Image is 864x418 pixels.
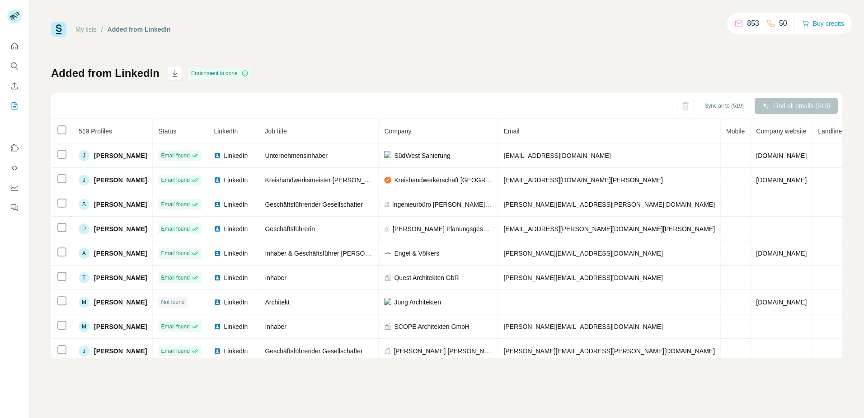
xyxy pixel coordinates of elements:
[214,176,221,184] img: LinkedIn logo
[188,68,251,79] div: Enrichment is done
[224,322,248,331] span: LinkedIn
[384,151,391,160] img: company-logo
[214,225,221,233] img: LinkedIn logo
[384,298,391,307] img: company-logo
[7,199,22,216] button: Feedback
[79,150,89,161] div: J
[94,176,147,185] span: [PERSON_NAME]
[79,248,89,259] div: A
[79,223,89,234] div: P
[161,225,189,233] span: Email found
[756,250,807,257] span: [DOMAIN_NAME]
[224,151,248,160] span: LinkedIn
[392,200,493,209] span: Ingenieurbüro [PERSON_NAME] und Partner mbB
[161,323,189,331] span: Email found
[265,225,315,233] span: Geschäftsführerin
[7,140,22,156] button: Use Surfe on LinkedIn
[265,128,286,135] span: Job title
[265,274,286,281] span: Inhaber
[161,274,189,282] span: Email found
[79,175,89,185] div: J
[214,250,221,257] img: LinkedIn logo
[94,347,147,356] span: [PERSON_NAME]
[79,128,112,135] span: 519 Profiles
[393,224,493,233] span: [PERSON_NAME] Planungsgesellschaft mbH
[394,347,492,356] span: [PERSON_NAME] [PERSON_NAME]
[214,299,221,306] img: LinkedIn logo
[802,17,844,30] button: Buy credits
[503,201,715,208] span: [PERSON_NAME][EMAIL_ADDRESS][PERSON_NAME][DOMAIN_NAME]
[51,22,66,37] img: Surfe Logo
[265,347,362,355] span: Geschäftsführender Gesellschafter
[79,297,89,308] div: M
[503,225,715,233] span: [EMAIL_ADDRESS][PERSON_NAME][DOMAIN_NAME][PERSON_NAME]
[265,201,362,208] span: Geschäftsführender Gesellschafter
[503,250,662,257] span: [PERSON_NAME][EMAIL_ADDRESS][DOMAIN_NAME]
[214,152,221,159] img: LinkedIn logo
[265,323,286,330] span: Inhaber
[503,128,519,135] span: Email
[265,176,385,184] span: Kreishandwerksmeister [PERSON_NAME]
[384,250,391,257] img: company-logo
[265,152,328,159] span: Unternehmensinhaber
[7,58,22,74] button: Search
[94,200,147,209] span: [PERSON_NAME]
[79,321,89,332] div: M
[394,176,492,185] span: Kreishandwerkerschaft [GEOGRAPHIC_DATA]-[GEOGRAPHIC_DATA]
[214,323,221,330] img: LinkedIn logo
[503,274,662,281] span: [PERSON_NAME][EMAIL_ADDRESS][DOMAIN_NAME]
[75,26,97,33] a: My lists
[214,274,221,281] img: LinkedIn logo
[756,152,807,159] span: [DOMAIN_NAME]
[756,128,806,135] span: Company website
[161,249,189,257] span: Email found
[503,176,662,184] span: [EMAIL_ADDRESS][DOMAIN_NAME][PERSON_NAME]
[265,299,289,306] span: Architekt
[779,18,787,29] p: 50
[161,152,189,160] span: Email found
[394,151,450,160] span: SüdWest Sanierung
[224,224,248,233] span: LinkedIn
[214,347,221,355] img: LinkedIn logo
[224,200,248,209] span: LinkedIn
[394,249,439,258] span: Engel & Völkers
[94,273,147,282] span: [PERSON_NAME]
[94,151,147,160] span: [PERSON_NAME]
[756,299,807,306] span: [DOMAIN_NAME]
[265,250,520,257] span: Inhaber & Geschäftsführer [PERSON_NAME] & [PERSON_NAME] [GEOGRAPHIC_DATA]
[94,224,147,233] span: [PERSON_NAME]
[214,201,221,208] img: LinkedIn logo
[698,99,750,113] button: Sync all to (519)
[503,323,662,330] span: [PERSON_NAME][EMAIL_ADDRESS][DOMAIN_NAME]
[94,298,147,307] span: [PERSON_NAME]
[394,298,441,307] span: Jung Architekten
[108,25,171,34] div: Added from LinkedIn
[394,322,470,331] span: SCOPE Architekten GmbH
[7,78,22,94] button: Enrich CSV
[704,102,744,110] span: Sync all to (519)
[224,176,248,185] span: LinkedIn
[161,200,189,209] span: Email found
[747,18,759,29] p: 853
[94,249,147,258] span: [PERSON_NAME]
[79,272,89,283] div: T
[94,322,147,331] span: [PERSON_NAME]
[7,180,22,196] button: Dashboard
[161,176,189,184] span: Email found
[161,347,189,355] span: Email found
[224,298,248,307] span: LinkedIn
[79,346,89,356] div: J
[384,128,411,135] span: Company
[818,128,842,135] span: Landline
[7,38,22,54] button: Quick start
[51,66,160,81] h1: Added from LinkedIn
[503,347,715,355] span: [PERSON_NAME][EMAIL_ADDRESS][PERSON_NAME][DOMAIN_NAME]
[161,298,184,306] span: Not found
[101,25,103,34] li: /
[503,152,610,159] span: [EMAIL_ADDRESS][DOMAIN_NAME]
[394,273,459,282] span: Quest Architekten GbR
[7,98,22,114] button: My lists
[756,176,807,184] span: [DOMAIN_NAME]
[79,199,89,210] div: S
[158,128,176,135] span: Status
